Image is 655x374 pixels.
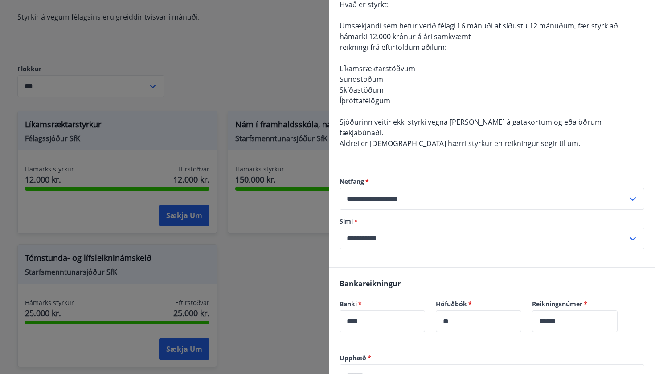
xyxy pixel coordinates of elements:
span: Íþróttafélögum [340,96,390,106]
label: Reikningsnúmer [532,300,618,309]
span: Líkamsræktarstöðvum [340,64,415,73]
span: Skíðastöðum [340,85,384,95]
label: Sími [340,217,644,226]
span: Sundstöðum [340,74,383,84]
span: Bankareikningur [340,279,401,289]
span: Umsækjandi sem hefur verið félagi í 6 mánuði af síðustu 12 mánuðum, fær styrk að hámarki 12.000 k... [340,21,618,41]
span: Aldrei er [DEMOGRAPHIC_DATA] hærri styrkur en reikningur segir til um. [340,138,580,148]
span: reikningi frá eftirtöldum aðilum: [340,42,446,52]
label: Upphæð [340,354,644,362]
label: Banki [340,300,425,309]
span: Sjóðurinn veitir ekki styrki vegna [PERSON_NAME] á gatakortum og eða öðrum tækjabúnaði. [340,117,602,138]
label: Netfang [340,177,644,186]
label: Höfuðbók [436,300,521,309]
